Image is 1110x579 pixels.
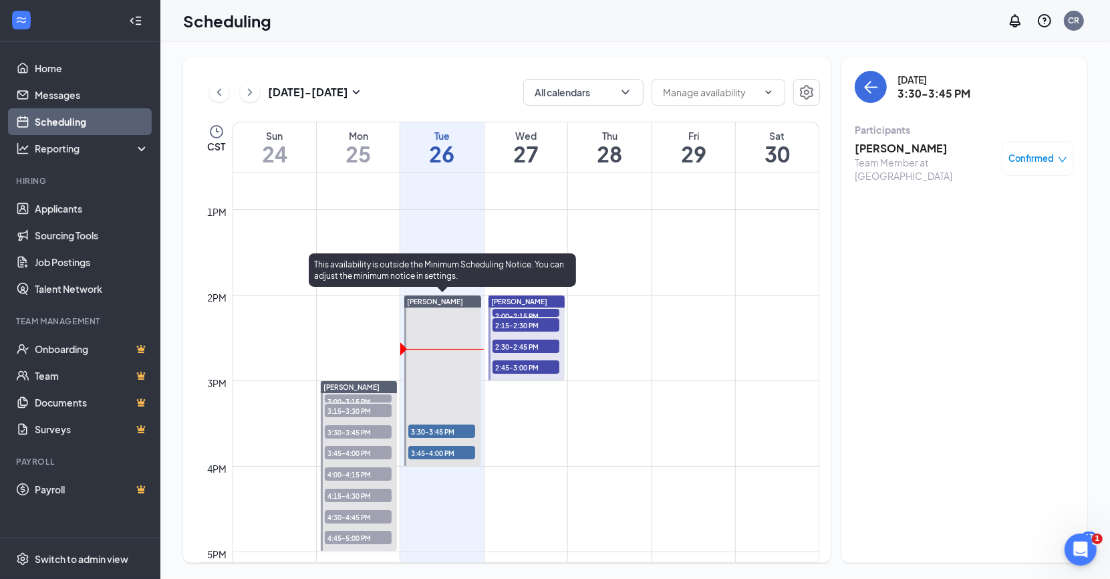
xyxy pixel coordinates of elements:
[799,84,815,100] svg: Settings
[855,141,995,156] h3: [PERSON_NAME]
[348,84,364,100] svg: SmallChevronDown
[663,85,758,100] input: Manage availability
[763,87,774,98] svg: ChevronDown
[1092,534,1103,544] span: 1
[855,123,1074,136] div: Participants
[325,510,392,524] span: 4:30-4:45 PM
[35,552,128,566] div: Switch to admin view
[35,195,149,222] a: Applicants
[897,73,970,86] div: [DATE]
[205,376,230,390] div: 3pm
[309,253,576,287] div: This availability is outside the Minimum Scheduling Notice. You can adjust the minimum notice in ...
[408,425,475,438] span: 3:30-3:45 PM
[268,85,348,100] h3: [DATE] - [DATE]
[205,290,230,305] div: 2pm
[652,129,735,142] div: Fri
[209,82,229,102] button: ChevronLeft
[400,142,483,165] h1: 26
[484,129,567,142] div: Wed
[493,318,559,332] span: 2:15-2:30 PM
[793,79,820,106] button: Settings
[325,425,392,439] span: 3:30-3:45 PM
[35,222,149,249] a: Sourcing Tools
[16,175,146,187] div: Hiring
[523,79,644,106] button: All calendarsChevronDown
[568,129,651,142] div: Thu
[493,360,559,374] span: 2:45-3:00 PM
[325,531,392,544] span: 4:45-5:00 PM
[619,86,632,99] svg: ChevronDown
[855,156,995,183] div: Team Member at [GEOGRAPHIC_DATA]
[400,129,483,142] div: Tue
[1007,13,1023,29] svg: Notifications
[484,142,567,165] h1: 27
[568,122,651,172] a: August 28, 2025
[16,456,146,467] div: Payroll
[240,82,260,102] button: ChevronRight
[205,461,230,476] div: 4pm
[325,394,392,408] span: 3:00-3:15 PM
[233,129,316,142] div: Sun
[213,84,226,100] svg: ChevronLeft
[736,122,819,172] a: August 30, 2025
[325,489,392,502] span: 4:15-4:30 PM
[35,389,149,416] a: DocumentsCrown
[1036,13,1053,29] svg: QuestionInfo
[568,142,651,165] h1: 28
[855,71,887,103] button: back-button
[408,446,475,459] span: 3:45-4:00 PM
[207,140,225,153] span: CST
[493,340,559,353] span: 2:30-2:45 PM
[15,13,28,27] svg: WorkstreamLogo
[35,416,149,443] a: SurveysCrown
[736,129,819,142] div: Sat
[233,122,316,172] a: August 24, 2025
[35,108,149,135] a: Scheduling
[407,298,463,306] span: [PERSON_NAME]
[1065,534,1097,566] iframe: Intercom live chat
[317,142,400,165] h1: 25
[400,122,483,172] a: August 26, 2025
[35,275,149,302] a: Talent Network
[205,205,230,219] div: 1pm
[16,142,29,155] svg: Analysis
[35,249,149,275] a: Job Postings
[35,142,150,155] div: Reporting
[325,467,392,481] span: 4:00-4:15 PM
[1069,15,1080,26] div: CR
[129,14,142,27] svg: Collapse
[233,142,316,165] h1: 24
[493,309,559,322] span: 2:00-2:15 PM
[323,383,380,391] span: [PERSON_NAME]
[16,316,146,327] div: Team Management
[1058,155,1067,164] span: down
[35,476,149,503] a: PayrollCrown
[205,547,230,562] div: 5pm
[484,122,567,172] a: August 27, 2025
[897,86,970,101] h3: 3:30-3:45 PM
[652,142,735,165] h1: 29
[183,9,271,32] h1: Scheduling
[1009,152,1055,165] span: Confirmed
[1082,532,1097,543] div: 17
[652,122,735,172] a: August 29, 2025
[209,124,225,140] svg: Clock
[35,362,149,389] a: TeamCrown
[736,142,819,165] h1: 30
[325,404,392,417] span: 3:15-3:30 PM
[243,84,257,100] svg: ChevronRight
[35,82,149,108] a: Messages
[317,129,400,142] div: Mon
[863,79,879,95] svg: ArrowLeft
[491,298,547,306] span: [PERSON_NAME]
[317,122,400,172] a: August 25, 2025
[35,55,149,82] a: Home
[325,446,392,459] span: 3:45-4:00 PM
[35,336,149,362] a: OnboardingCrown
[16,552,29,566] svg: Settings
